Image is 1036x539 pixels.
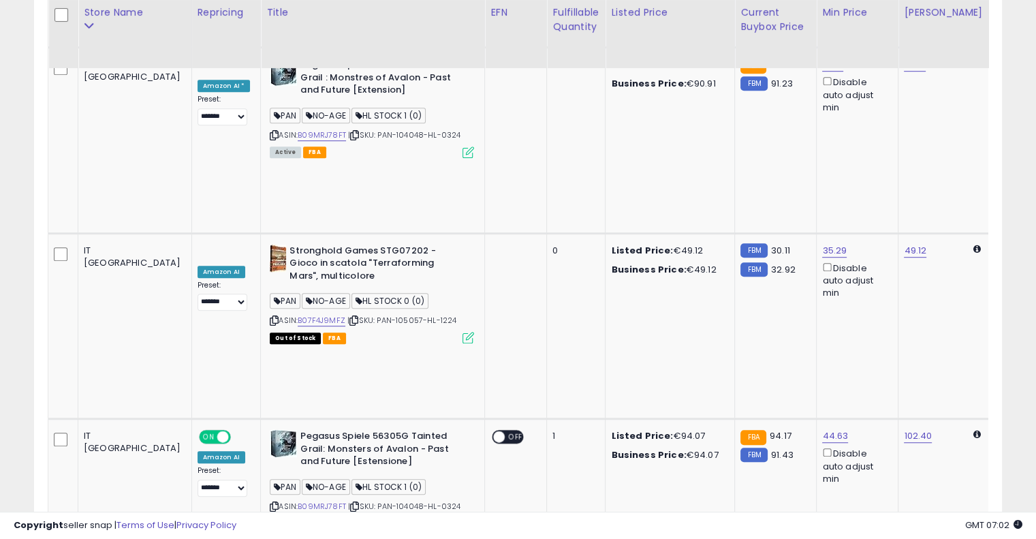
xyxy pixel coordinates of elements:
strong: Copyright [14,519,63,532]
a: Privacy Policy [176,519,236,532]
span: 91.23 [771,77,793,90]
a: B07F4J9MFZ [298,315,345,326]
div: €49.12 [611,264,724,276]
a: 44.63 [822,429,848,443]
a: 35.29 [822,244,847,258]
div: €90.91 [611,78,724,90]
b: Pegasus Spiele 56305G Tainted Grail : Monstres of Avalon - Past and Future [Extension] [300,59,466,100]
span: 30.11 [771,244,790,257]
a: 102.40 [904,429,932,443]
span: ON [200,431,217,443]
span: FBA [323,333,346,344]
div: IT [GEOGRAPHIC_DATA] [84,430,181,455]
span: NO-AGE [302,479,350,495]
div: seller snap | | [14,519,236,532]
span: FBA [303,147,326,158]
small: FBM [740,243,767,258]
div: Title [266,5,479,20]
div: Disable auto adjust min [822,446,888,485]
div: Preset: [198,466,251,497]
div: Listed Price [611,5,729,20]
div: ASIN: [270,245,474,342]
span: 32.92 [771,263,796,276]
small: FBM [740,448,767,462]
span: | SKU: PAN-105057-HL-1224 [347,315,456,326]
span: PAN [270,108,300,123]
span: 2025-10-7 07:02 GMT [965,519,1022,532]
div: 0 [552,245,595,257]
div: [PERSON_NAME] [904,5,985,20]
div: Fulfillable Quantity [552,5,599,34]
small: FBM [740,76,767,91]
span: 91.43 [771,448,794,461]
div: Disable auto adjust min [822,74,888,114]
b: Pegasus Spiele 56305G Tainted Grail: Monsters of Avalon - Past and Future [Estensione] [300,430,466,472]
span: NO-AGE [302,293,350,309]
a: B09MRJ78FT [298,129,346,141]
b: Business Price: [611,77,686,90]
img: 5105hEljWSL._SL40_.jpg [270,430,297,457]
div: IT [GEOGRAPHIC_DATA] [84,245,181,269]
span: PAN [270,293,300,309]
span: NO-AGE [302,108,350,123]
div: EFN [490,5,541,20]
span: 94.17 [770,429,791,442]
a: Terms of Use [116,519,174,532]
span: OFF [228,431,250,443]
div: Preset: [198,281,251,311]
span: | SKU: PAN-104048-HL-0324 [348,129,460,140]
div: €49.12 [611,245,724,257]
div: Amazon AI [198,266,245,278]
div: Repricing [198,5,255,20]
div: ASIN: [270,59,474,156]
b: Business Price: [611,263,686,276]
b: Listed Price: [611,429,673,442]
div: FR [GEOGRAPHIC_DATA] [84,59,181,83]
b: Business Price: [611,448,686,461]
span: PAN [270,479,300,495]
div: 1 [552,430,595,442]
img: 5105hEljWSL._SL40_.jpg [270,59,297,86]
div: Min Price [822,5,892,20]
div: Current Buybox Price [740,5,811,34]
div: Amazon AI * [198,80,251,92]
span: OFF [505,431,527,443]
span: All listings currently available for purchase on Amazon [270,147,301,158]
small: FBM [740,262,767,277]
small: FBA [740,430,766,445]
div: Disable auto adjust min [822,260,888,300]
div: €94.07 [611,449,724,461]
div: €94.07 [611,430,724,442]
span: HL STOCK 0 (0) [351,293,428,309]
img: 51C9nWItN3L._SL40_.jpg [270,245,286,272]
b: Listed Price: [611,244,673,257]
b: Stronghold Games STG07202 - Gioco in scatola "Terraforming Mars", multicolore [289,245,455,286]
div: Amazon AI [198,451,245,463]
span: All listings that are currently out of stock and unavailable for purchase on Amazon [270,333,321,344]
span: HL STOCK 1 (0) [351,479,426,495]
span: HL STOCK 1 (0) [351,108,426,123]
a: 49.12 [904,244,926,258]
a: B09MRJ78FT [298,501,346,512]
span: | SKU: PAN-104048-HL-0324 [348,501,460,512]
div: Store Name [84,5,186,20]
div: Preset: [198,95,251,125]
